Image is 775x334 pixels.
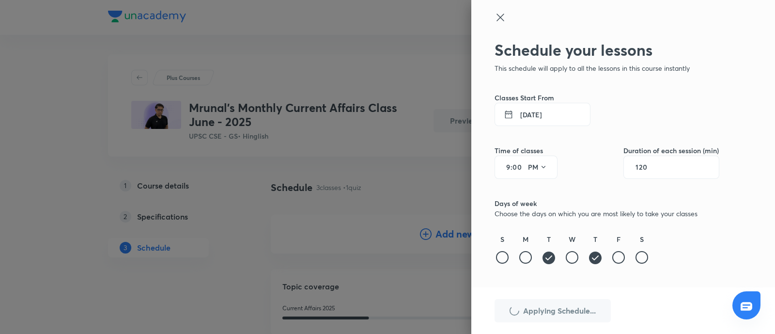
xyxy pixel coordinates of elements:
[495,156,558,179] div: :
[495,41,719,59] h2: Schedule your lessons
[495,299,611,322] button: Applying Schedule...
[495,198,719,208] h6: Days of week
[500,234,504,244] h6: S
[495,63,719,73] p: This schedule will apply to all the lessons in this course instantly
[523,234,528,244] h6: M
[495,93,719,103] h6: Classes Start From
[593,234,597,244] h6: T
[495,145,558,156] h6: Time of classes
[623,145,719,156] h6: Duration of each session (min)
[547,234,551,244] h6: T
[495,208,719,219] p: Choose the days on which you are most likely to take your classes
[524,159,551,175] button: PM
[495,103,590,126] button: [DATE]
[617,234,620,244] h6: F
[569,234,575,244] h6: W
[640,234,644,244] h6: S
